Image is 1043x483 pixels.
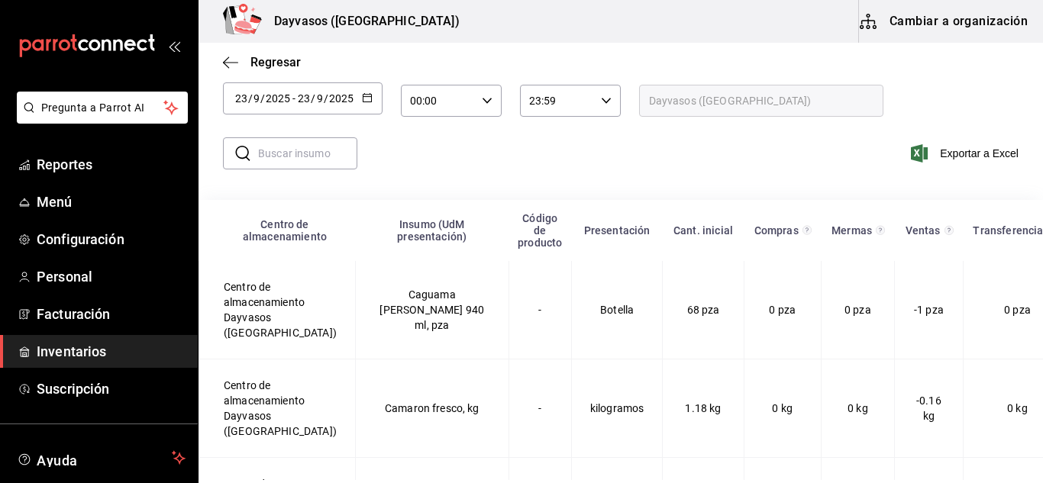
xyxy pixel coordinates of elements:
[355,359,509,458] td: Camaron fresco, kg
[914,144,1019,163] button: Exportar a Excel
[802,224,812,237] svg: Total de presentación del insumo comprado en el rango de fechas seleccionado.
[297,92,311,105] input: Day
[830,224,873,237] div: Mermas
[509,261,571,359] td: -
[844,304,871,316] span: 0 pza
[199,359,356,458] td: Centro de almacenamiento Dayvasos ([GEOGRAPHIC_DATA])
[769,304,796,316] span: 0 pza
[580,224,654,237] div: Presentación
[258,138,357,169] input: Buscar insumo
[916,394,941,422] span: -0.16 kg
[37,154,186,175] span: Reportes
[37,341,186,362] span: Inventarios
[316,92,324,105] input: Month
[311,92,315,105] span: /
[37,449,166,467] span: Ayuda
[248,92,253,105] span: /
[199,261,356,359] td: Centro de almacenamiento Dayvasos ([GEOGRAPHIC_DATA])
[11,111,188,127] a: Pregunta a Parrot AI
[17,92,188,124] button: Pregunta a Parrot AI
[324,92,328,105] span: /
[223,55,301,69] button: Regresar
[37,378,186,399] span: Suscripción
[772,402,793,414] span: 0 kg
[685,402,721,414] span: 1.18 kg
[903,224,941,237] div: Ventas
[1004,304,1031,316] span: 0 pza
[876,224,886,237] svg: Total de presentación del insumo mermado en el rango de fechas seleccionado.
[672,224,735,237] div: Cant. inicial
[355,261,509,359] td: Caguama [PERSON_NAME] 940 ml, pza
[234,92,248,105] input: Day
[848,402,868,414] span: 0 kg
[262,12,460,31] h3: Dayvasos ([GEOGRAPHIC_DATA])
[753,224,799,237] div: Compras
[571,261,663,359] td: Botella
[260,92,265,105] span: /
[37,266,186,287] span: Personal
[168,40,180,52] button: open_drawer_menu
[945,224,954,237] svg: Total de presentación del insumo vendido en el rango de fechas seleccionado.
[265,92,291,105] input: Year
[37,304,186,324] span: Facturación
[292,92,295,105] span: -
[509,359,571,458] td: -
[250,55,301,69] span: Regresar
[41,100,164,116] span: Pregunta a Parrot AI
[518,212,562,249] div: Código de producto
[37,192,186,212] span: Menú
[1007,402,1028,414] span: 0 kg
[914,304,944,316] span: -1 pza
[224,218,347,243] div: Centro de almacenamiento
[571,359,663,458] td: kilogramos
[328,92,354,105] input: Year
[687,304,720,316] span: 68 pza
[364,218,499,243] div: Insumo (UdM presentación)
[37,229,186,250] span: Configuración
[253,92,260,105] input: Month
